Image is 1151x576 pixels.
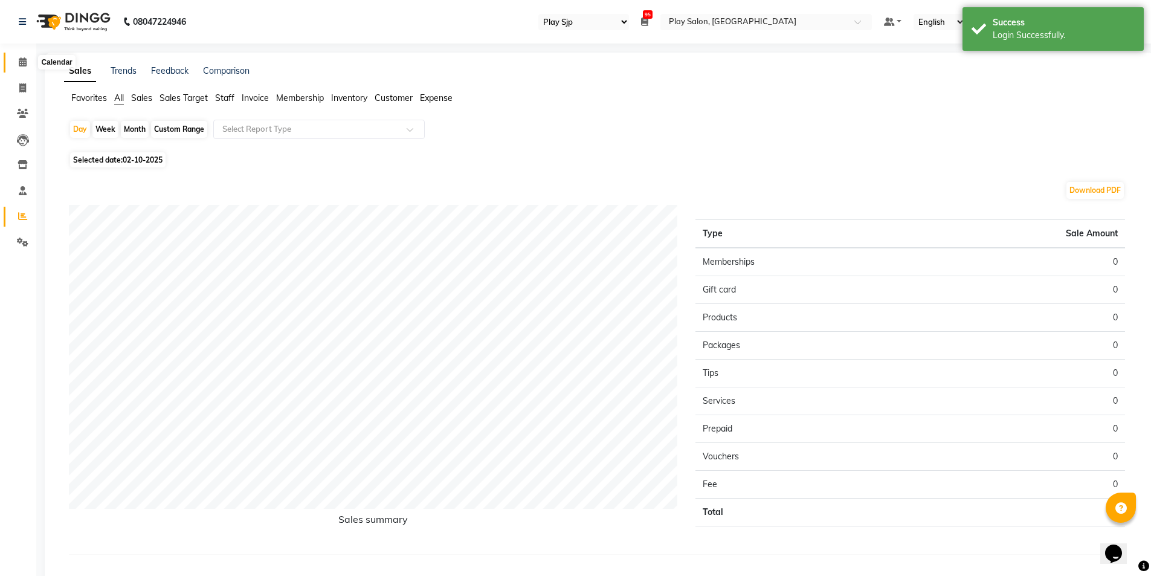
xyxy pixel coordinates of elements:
[114,92,124,103] span: All
[911,499,1125,526] td: 0
[215,92,234,103] span: Staff
[695,443,910,471] td: Vouchers
[151,121,207,138] div: Custom Range
[911,415,1125,443] td: 0
[911,332,1125,360] td: 0
[695,220,910,248] th: Type
[420,92,453,103] span: Expense
[242,92,269,103] span: Invoice
[911,443,1125,471] td: 0
[911,220,1125,248] th: Sale Amount
[92,121,118,138] div: Week
[695,248,910,276] td: Memberships
[695,276,910,304] td: Gift card
[331,92,367,103] span: Inventory
[276,92,324,103] span: Membership
[911,248,1125,276] td: 0
[131,92,152,103] span: Sales
[133,5,186,39] b: 08047224946
[993,29,1135,42] div: Login Successfully.
[70,152,166,167] span: Selected date:
[643,10,653,19] span: 95
[695,415,910,443] td: Prepaid
[31,5,114,39] img: logo
[1066,182,1124,199] button: Download PDF
[911,387,1125,415] td: 0
[71,92,107,103] span: Favorites
[1100,528,1139,564] iframe: chat widget
[375,92,413,103] span: Customer
[695,387,910,415] td: Services
[203,65,250,76] a: Comparison
[111,65,137,76] a: Trends
[69,514,677,530] h6: Sales summary
[123,155,163,164] span: 02-10-2025
[160,92,208,103] span: Sales Target
[695,471,910,499] td: Fee
[121,121,149,138] div: Month
[695,332,910,360] td: Packages
[911,276,1125,304] td: 0
[911,471,1125,499] td: 0
[911,304,1125,332] td: 0
[993,16,1135,29] div: Success
[695,360,910,387] td: Tips
[151,65,189,76] a: Feedback
[70,121,90,138] div: Day
[911,360,1125,387] td: 0
[695,499,910,526] td: Total
[695,304,910,332] td: Products
[38,55,75,70] div: Calendar
[641,16,648,27] a: 95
